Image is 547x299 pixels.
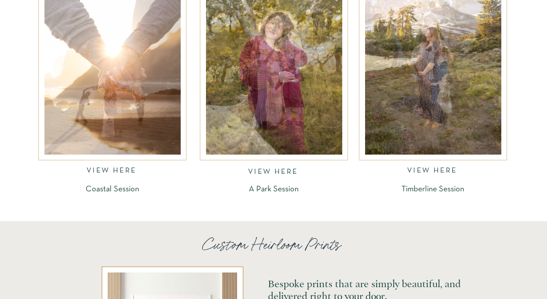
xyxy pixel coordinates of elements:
[210,185,337,199] a: A Park Session
[370,185,496,192] a: Timberline Session
[86,167,139,177] a: VIEW HERE
[202,235,346,253] p: Custom Heirloom Prints
[407,167,459,177] a: VIEW HERE
[49,185,176,195] a: Coastal Session
[248,168,300,175] a: VIEW HERE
